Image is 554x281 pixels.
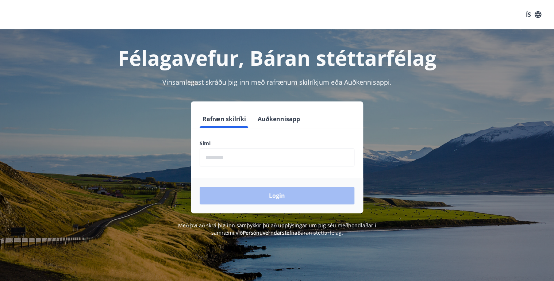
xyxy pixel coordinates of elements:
button: ÍS [522,8,545,21]
button: Rafræn skilríki [200,110,249,128]
a: Persónuverndarstefna [243,229,297,236]
span: Vinsamlegast skráðu þig inn með rafrænum skilríkjum eða Auðkennisappi. [162,78,392,86]
button: Auðkennisapp [255,110,303,128]
label: Sími [200,140,354,147]
h1: Félagavefur, Báran stéttarfélag [23,44,531,72]
span: Með því að skrá þig inn samþykkir þú að upplýsingar um þig séu meðhöndlaðar í samræmi við Báran s... [178,222,376,236]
